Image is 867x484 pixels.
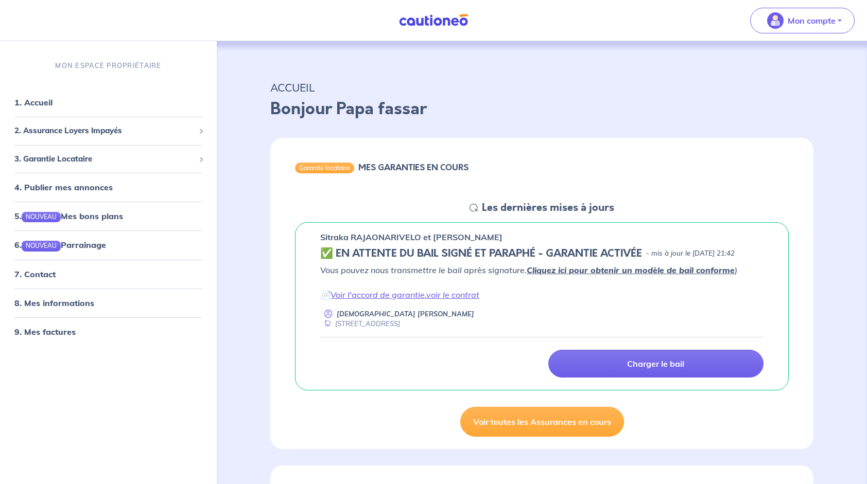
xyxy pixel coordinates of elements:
[548,350,764,378] a: Charger le bail
[331,290,425,300] a: Voir l'accord de garantie
[4,206,213,226] div: 5.NOUVEAUMes bons plans
[320,247,764,260] div: state: CONTRACT-SIGNED, Context: IN-LANDLORD,IS-GL-CAUTION-IN-LANDLORD
[788,14,836,27] p: Mon compte
[482,202,614,214] h5: Les dernières mises à jours
[14,211,123,221] a: 5.NOUVEAUMes bons plans
[14,97,53,107] a: 1. Accueil
[14,327,76,337] a: 9. Mes factures
[320,231,502,243] p: Sitraka RAJAONARIVELO et [PERSON_NAME]
[320,265,737,275] em: Vous pouvez nous transmettre le bail après signature. )
[14,182,113,192] a: 4. Publier mes annonces
[4,149,213,169] div: 3. Garantie Locataire
[337,309,474,319] p: [DEMOGRAPHIC_DATA] [PERSON_NAME]
[14,125,195,137] span: 2. Assurance Loyers Impayés
[4,321,213,342] div: 9. Mes factures
[426,290,479,300] a: voir le contrat
[14,153,195,165] span: 3. Garantie Locataire
[14,298,94,308] a: 8. Mes informations
[646,248,735,259] p: - mis à jour le [DATE] 21:42
[767,12,784,29] img: illu_account_valid_menu.svg
[55,61,161,70] p: MON ESPACE PROPRIÉTAIRE
[395,14,472,27] img: Cautioneo
[320,319,400,329] div: [STREET_ADDRESS]
[295,163,354,173] div: Garantie locataire
[527,265,735,275] a: Cliquez ici pour obtenir un modèle de bail conforme
[4,92,213,113] div: 1. Accueil
[627,358,684,369] p: Charger le bail
[460,407,624,437] a: Voir toutes les Assurances en cours
[4,235,213,255] div: 6.NOUVEAUParrainage
[270,78,813,97] p: ACCUEIL
[750,8,855,33] button: illu_account_valid_menu.svgMon compte
[14,240,106,250] a: 6.NOUVEAUParrainage
[270,97,813,121] p: Bonjour Papa fassar
[320,247,642,260] h5: ✅️️️ EN ATTENTE DU BAIL SIGNÉ ET PARAPHÉ - GARANTIE ACTIVÉE
[4,293,213,313] div: 8. Mes informations
[14,269,56,279] a: 7. Contact
[320,290,479,300] em: 📄 ,
[358,163,469,172] h6: MES GARANTIES EN COURS
[4,177,213,198] div: 4. Publier mes annonces
[4,264,213,284] div: 7. Contact
[4,121,213,141] div: 2. Assurance Loyers Impayés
